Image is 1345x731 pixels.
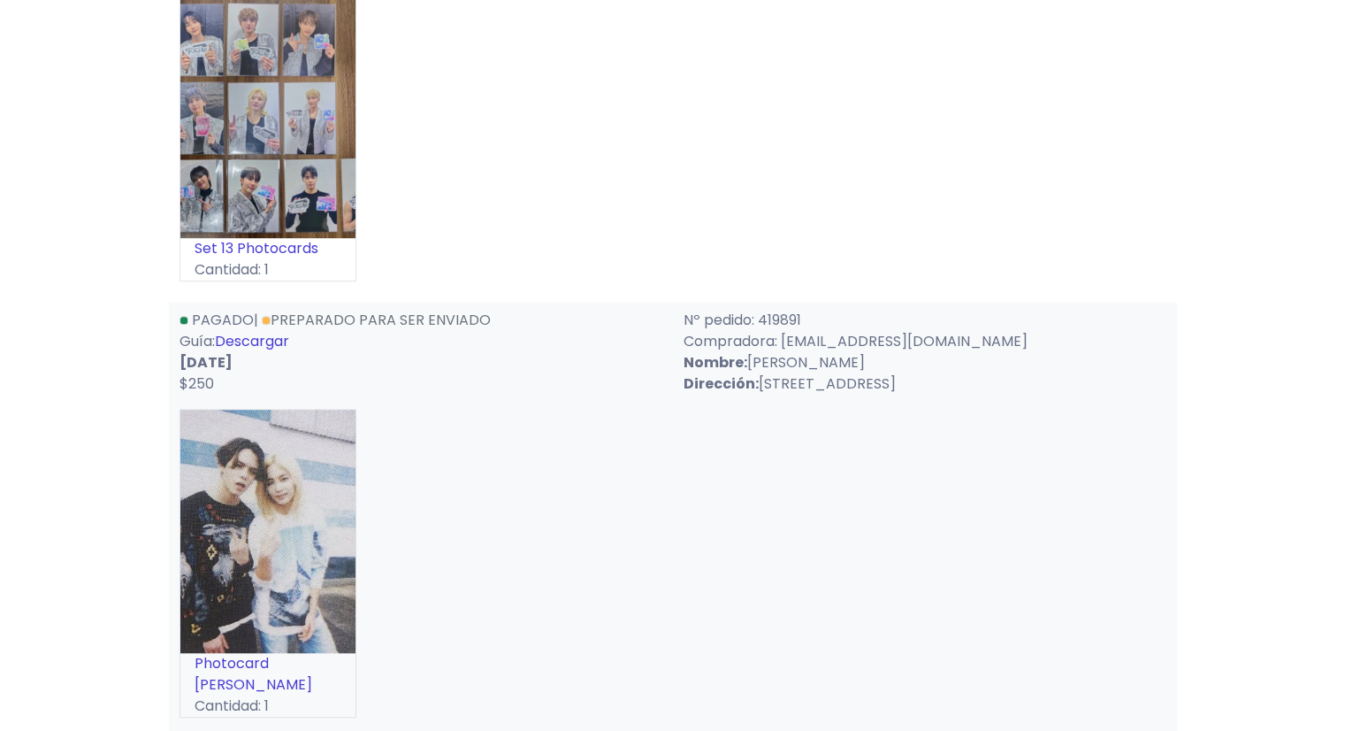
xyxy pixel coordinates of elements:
[684,373,759,394] strong: Dirección:
[180,696,355,717] p: Cantidad: 1
[684,352,747,373] strong: Nombre:
[262,310,491,330] a: Preparado para ser enviado
[684,331,1166,352] p: Compradora: [EMAIL_ADDRESS][DOMAIN_NAME]
[684,373,1166,395] p: [STREET_ADDRESS]
[180,259,355,281] p: Cantidad: 1
[169,310,673,395] div: | Guía:
[180,373,214,394] span: $250
[192,310,254,330] span: Pagado
[684,352,1166,373] p: [PERSON_NAME]
[215,331,289,351] a: Descargar
[195,653,312,695] a: Photocard [PERSON_NAME]
[195,238,318,258] a: Set 13 Photocards
[180,352,662,373] p: [DATE]
[684,310,1166,331] p: Nº pedido: 419891
[180,410,355,653] img: small_1717722297679.jpeg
